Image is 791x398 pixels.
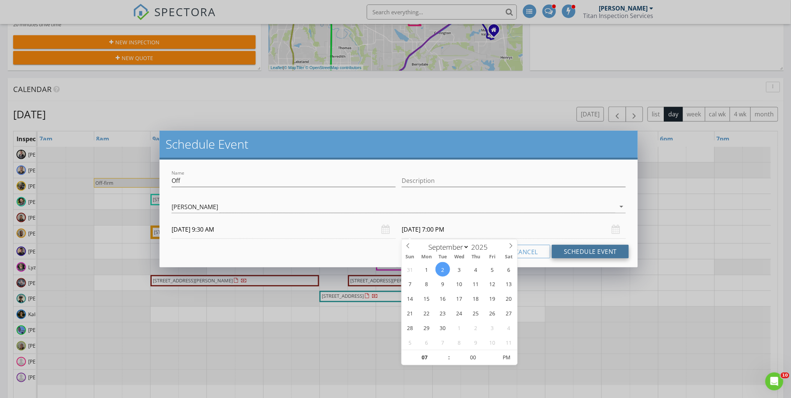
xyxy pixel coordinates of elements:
span: September 3, 2025 [452,262,467,277]
span: September 30, 2025 [435,321,450,335]
span: September 28, 2025 [402,321,417,335]
span: September 21, 2025 [402,306,417,321]
span: October 1, 2025 [452,321,467,335]
span: September 9, 2025 [435,277,450,291]
span: August 31, 2025 [402,262,417,277]
span: 10 [781,372,789,378]
span: October 7, 2025 [435,335,450,350]
button: Cancel [502,245,550,258]
span: Wed [451,255,468,259]
iframe: Intercom live chat [765,372,783,390]
span: October 3, 2025 [485,321,500,335]
span: September 14, 2025 [402,291,417,306]
span: October 5, 2025 [402,335,417,350]
span: September 1, 2025 [419,262,434,277]
h2: Schedule Event [166,137,632,152]
span: September 29, 2025 [419,321,434,335]
span: September 12, 2025 [485,277,500,291]
span: October 10, 2025 [485,335,500,350]
span: September 10, 2025 [452,277,467,291]
span: Click to toggle [496,350,517,365]
span: September 17, 2025 [452,291,467,306]
span: September 5, 2025 [485,262,500,277]
span: October 9, 2025 [469,335,483,350]
span: October 2, 2025 [469,321,483,335]
span: September 22, 2025 [419,306,434,321]
span: October 4, 2025 [502,321,516,335]
span: Mon [418,255,435,259]
span: September 6, 2025 [502,262,516,277]
span: Thu [468,255,484,259]
span: September 7, 2025 [402,277,417,291]
div: [PERSON_NAME] [172,204,218,210]
span: : [448,350,450,365]
span: September 13, 2025 [502,277,516,291]
span: October 8, 2025 [452,335,467,350]
span: Fri [484,255,501,259]
input: Year [469,242,494,252]
button: Schedule Event [552,245,629,258]
span: September 26, 2025 [485,306,500,321]
span: Sun [402,255,418,259]
span: September 11, 2025 [469,277,483,291]
span: September 15, 2025 [419,291,434,306]
span: September 25, 2025 [469,306,483,321]
span: September 19, 2025 [485,291,500,306]
span: September 8, 2025 [419,277,434,291]
span: September 24, 2025 [452,306,467,321]
i: arrow_drop_down [617,202,626,211]
span: September 2, 2025 [435,262,450,277]
input: Select date [172,220,396,239]
span: September 4, 2025 [469,262,483,277]
span: October 6, 2025 [419,335,434,350]
span: October 11, 2025 [502,335,516,350]
span: September 23, 2025 [435,306,450,321]
span: September 27, 2025 [502,306,516,321]
span: Sat [501,255,517,259]
input: Select date [402,220,626,239]
span: Tue [435,255,451,259]
span: September 20, 2025 [502,291,516,306]
span: September 16, 2025 [435,291,450,306]
span: September 18, 2025 [469,291,483,306]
